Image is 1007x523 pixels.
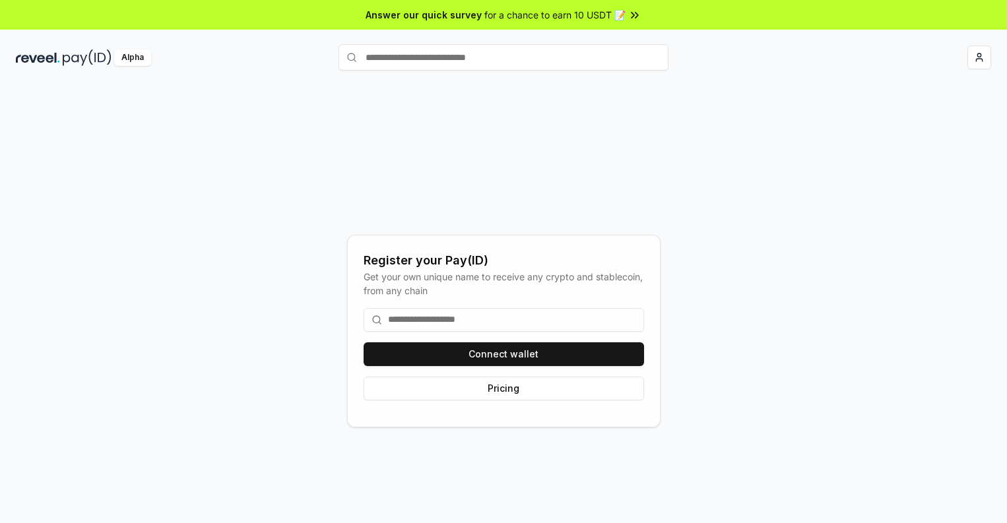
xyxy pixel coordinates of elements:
span: Answer our quick survey [366,8,482,22]
div: Get your own unique name to receive any crypto and stablecoin, from any chain [364,270,644,297]
div: Register your Pay(ID) [364,251,644,270]
button: Pricing [364,377,644,400]
img: reveel_dark [16,49,60,66]
div: Alpha [114,49,151,66]
button: Connect wallet [364,342,644,366]
img: pay_id [63,49,112,66]
span: for a chance to earn 10 USDT 📝 [484,8,626,22]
